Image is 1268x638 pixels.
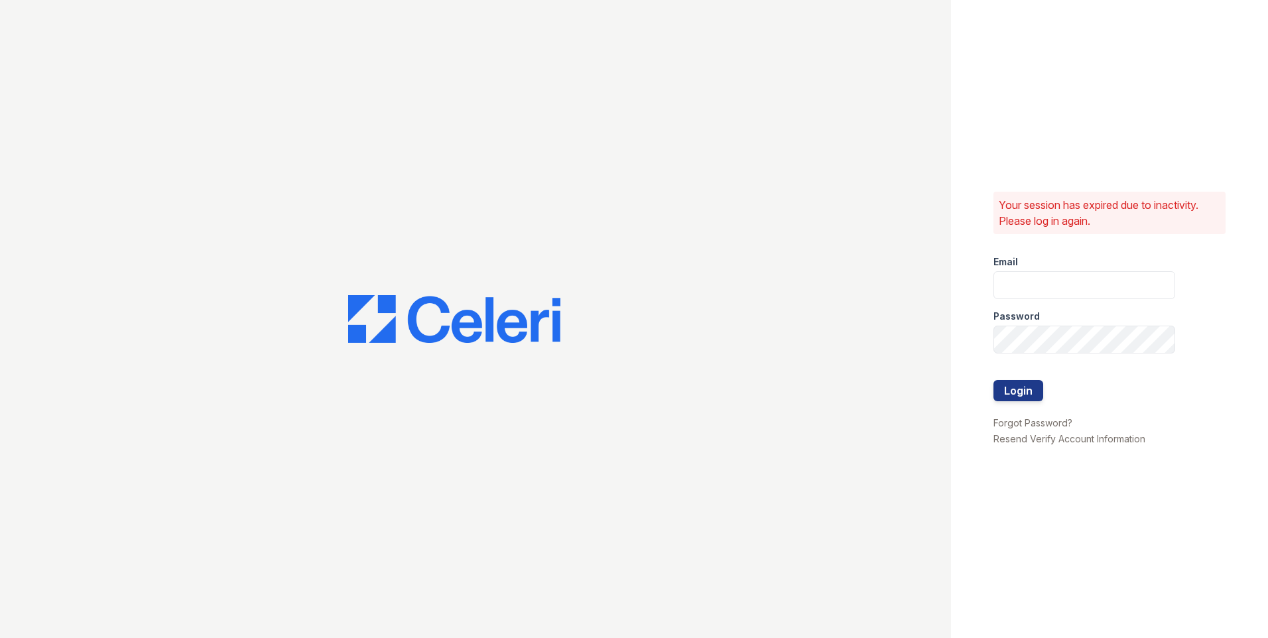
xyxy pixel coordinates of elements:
[999,197,1220,229] p: Your session has expired due to inactivity. Please log in again.
[993,433,1145,444] a: Resend Verify Account Information
[993,380,1043,401] button: Login
[993,417,1072,428] a: Forgot Password?
[993,255,1018,269] label: Email
[348,295,560,343] img: CE_Logo_Blue-a8612792a0a2168367f1c8372b55b34899dd931a85d93a1a3d3e32e68fde9ad4.png
[993,310,1040,323] label: Password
